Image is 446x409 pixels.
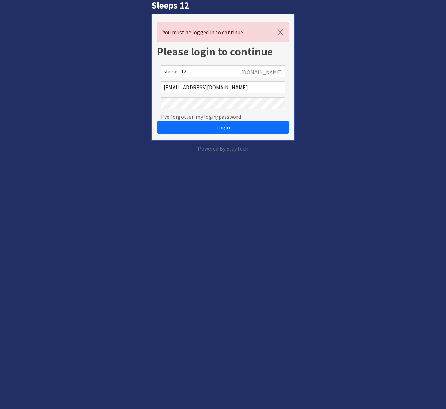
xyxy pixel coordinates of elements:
a: I've forgotten my login/password [161,112,241,121]
button: Login [157,121,289,134]
h1: Please login to continue [157,45,289,58]
span: .[DOMAIN_NAME] [240,68,282,76]
div: You must be logged in to continue [157,22,289,42]
span: Login [216,124,230,131]
input: Email [161,81,285,93]
p: Powered By StayTech [151,144,295,153]
input: Account Reference [161,65,285,77]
